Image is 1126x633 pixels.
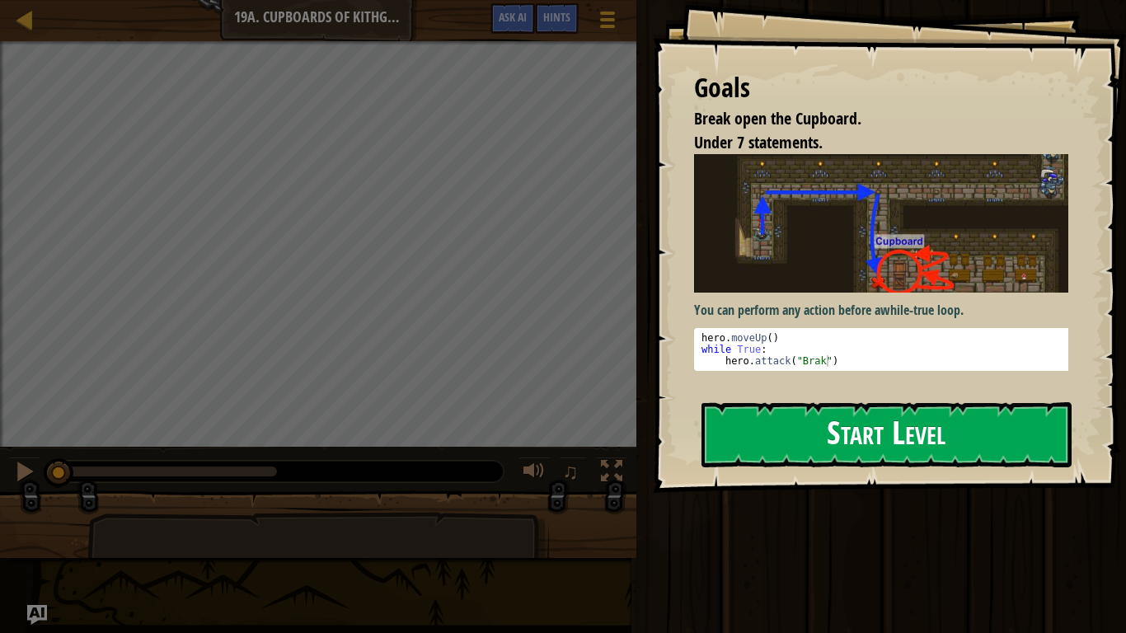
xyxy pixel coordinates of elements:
span: Under 7 statements. [694,131,823,153]
span: ♫ [562,459,579,484]
span: Hints [543,9,570,25]
button: Adjust volume [518,457,551,490]
button: Show game menu [587,3,628,42]
button: ♫ [559,457,587,490]
button: Ask AI [490,3,535,34]
button: Start Level [701,402,1072,467]
span: Break open the Cupboard. [694,107,861,129]
div: Goals [694,69,1068,107]
button: Toggle fullscreen [595,457,628,490]
li: Break open the Cupboard. [673,107,1064,131]
span: Ask AI [499,9,527,25]
strong: while-true loop [880,301,960,319]
p: You can perform any action before a . [694,301,1081,320]
button: Ask AI [27,605,47,625]
button: Ctrl + P: Pause [8,457,41,490]
img: Cupboards of kithgard [694,154,1081,293]
li: Under 7 statements. [673,131,1064,155]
